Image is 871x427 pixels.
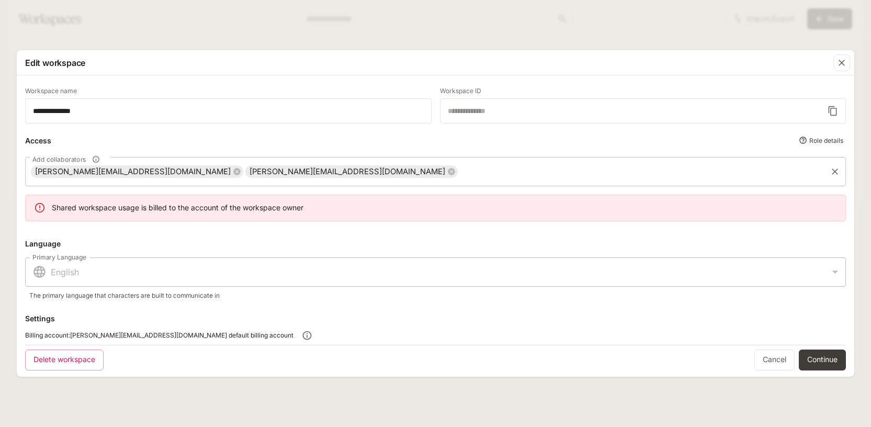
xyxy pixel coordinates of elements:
[440,88,846,123] div: Workspace ID cannot be changed
[440,88,481,94] p: Workspace ID
[25,135,51,146] p: Access
[754,350,795,370] a: Cancel
[25,313,55,324] p: Settings
[51,266,829,278] p: English
[25,88,77,94] p: Workspace name
[25,238,61,249] p: Language
[31,166,235,178] span: [PERSON_NAME][EMAIL_ADDRESS][DOMAIN_NAME]
[89,152,103,166] button: Add collaborators
[245,166,449,178] span: [PERSON_NAME][EMAIL_ADDRESS][DOMAIN_NAME]
[799,350,846,370] button: Continue
[25,256,846,287] div: English
[29,291,842,300] p: The primary language that characters are built to communicate in
[828,164,842,179] button: Clear
[25,350,104,370] button: Delete workspace
[32,253,86,262] label: Primary Language
[32,155,86,164] span: Add collaborators
[797,132,846,149] button: Role details
[25,57,85,69] p: Edit workspace
[52,198,303,217] div: Shared workspace usage is billed to the account of the workspace owner
[31,165,243,178] div: [PERSON_NAME][EMAIL_ADDRESS][DOMAIN_NAME]
[25,330,293,341] span: Billing account: [PERSON_NAME][EMAIL_ADDRESS][DOMAIN_NAME] default billing account
[245,165,458,178] div: [PERSON_NAME][EMAIL_ADDRESS][DOMAIN_NAME]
